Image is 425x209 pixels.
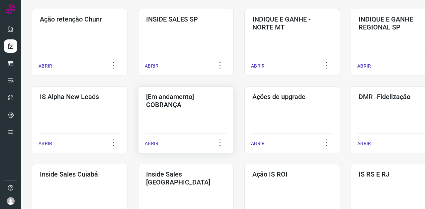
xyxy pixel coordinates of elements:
[357,63,371,70] p: ABRIR
[252,15,332,31] h3: INDIQUE E GANHE - NORTE MT
[146,93,226,109] h3: [Em andamento] COBRANÇA
[145,140,158,147] p: ABRIR
[357,140,371,147] p: ABRIR
[7,197,15,205] img: avatar-user-boy.jpg
[146,15,226,23] h3: INSIDE SALES SP
[40,93,120,101] h3: IS Alpha New Leads
[39,140,52,147] p: ABRIR
[40,170,120,178] h3: Inside Sales Cuiabá
[40,15,120,23] h3: Ação retenção Chunr
[251,63,265,70] p: ABRIR
[39,63,52,70] p: ABRIR
[146,170,226,186] h3: Inside Sales [GEOGRAPHIC_DATA]
[252,170,332,178] h3: Ação IS ROI
[6,4,16,14] img: Logo
[145,63,158,70] p: ABRIR
[251,140,265,147] p: ABRIR
[252,93,332,101] h3: Ações de upgrade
